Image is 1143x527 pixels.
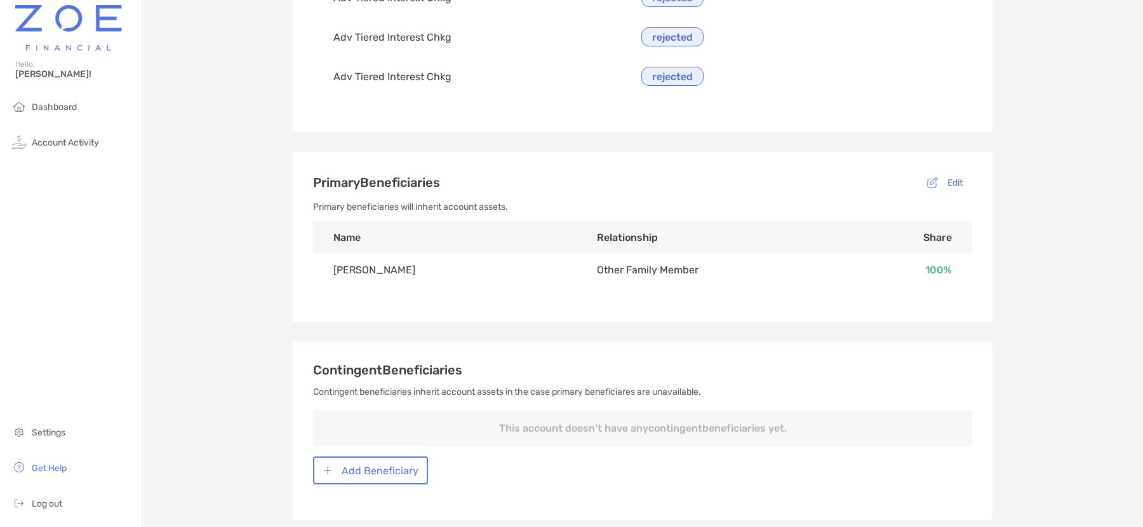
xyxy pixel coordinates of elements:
[32,498,62,509] span: Log out
[32,427,65,438] span: Settings
[652,69,693,85] p: rejected
[313,362,462,378] span: Contingent Beneficiaries
[11,134,27,149] img: activity icon
[11,495,27,510] img: logout icon
[652,29,693,45] p: rejected
[11,424,27,439] img: settings icon
[15,5,122,51] img: Zoe Logo
[15,69,134,79] span: [PERSON_NAME]!
[11,99,27,114] img: household icon
[32,463,67,474] span: Get Help
[313,57,621,96] td: Adv Tiered Interest Chkg
[313,254,577,286] td: [PERSON_NAME]
[313,410,972,446] p: This account doesn’t have any contingent beneficiaries yet.
[577,221,843,254] th: Relationship
[32,102,77,113] span: Dashboard
[313,384,972,400] p: Contingent beneficiaries inherit account assets in the case primary beneficiares are unavailable.
[577,254,843,286] td: Other Family Member
[917,172,972,193] button: Edit
[313,221,577,254] th: Name
[927,177,938,188] img: button icon
[32,137,99,148] span: Account Activity
[843,221,972,254] th: Share
[313,199,972,215] p: Primary beneficiaries will inherit account assets.
[11,460,27,475] img: get-help icon
[323,466,332,476] img: button icon
[313,17,621,57] td: Adv Tiered Interest Chkg
[843,254,972,286] td: 100 %
[313,456,428,484] button: Add Beneficiary
[313,175,440,190] span: Primary Beneficiaries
